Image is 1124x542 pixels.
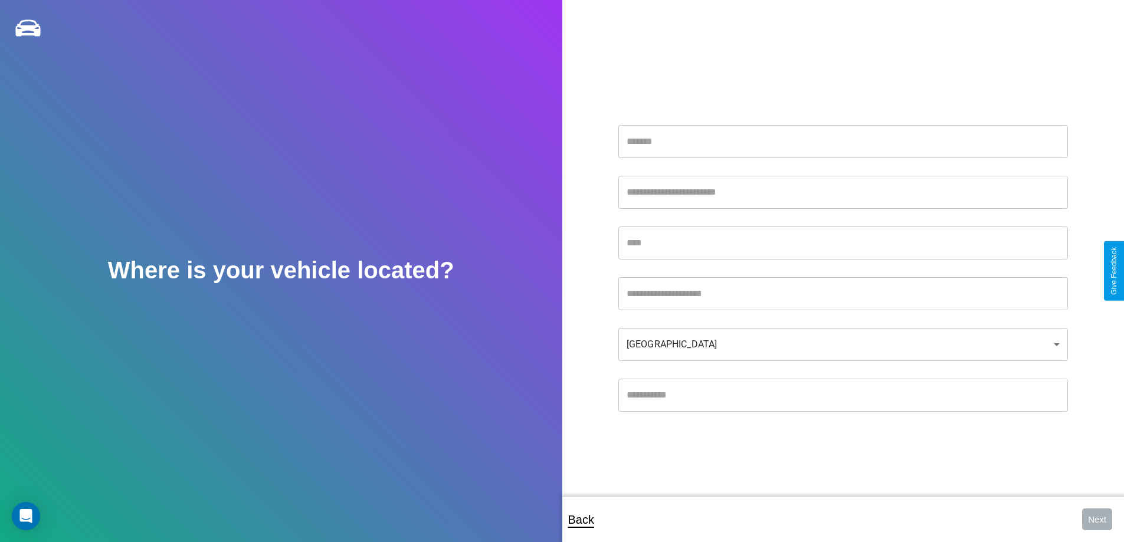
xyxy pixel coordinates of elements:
[618,328,1068,361] div: [GEOGRAPHIC_DATA]
[1082,508,1112,530] button: Next
[12,502,40,530] div: Open Intercom Messenger
[1110,247,1118,295] div: Give Feedback
[108,257,454,284] h2: Where is your vehicle located?
[568,509,594,530] p: Back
